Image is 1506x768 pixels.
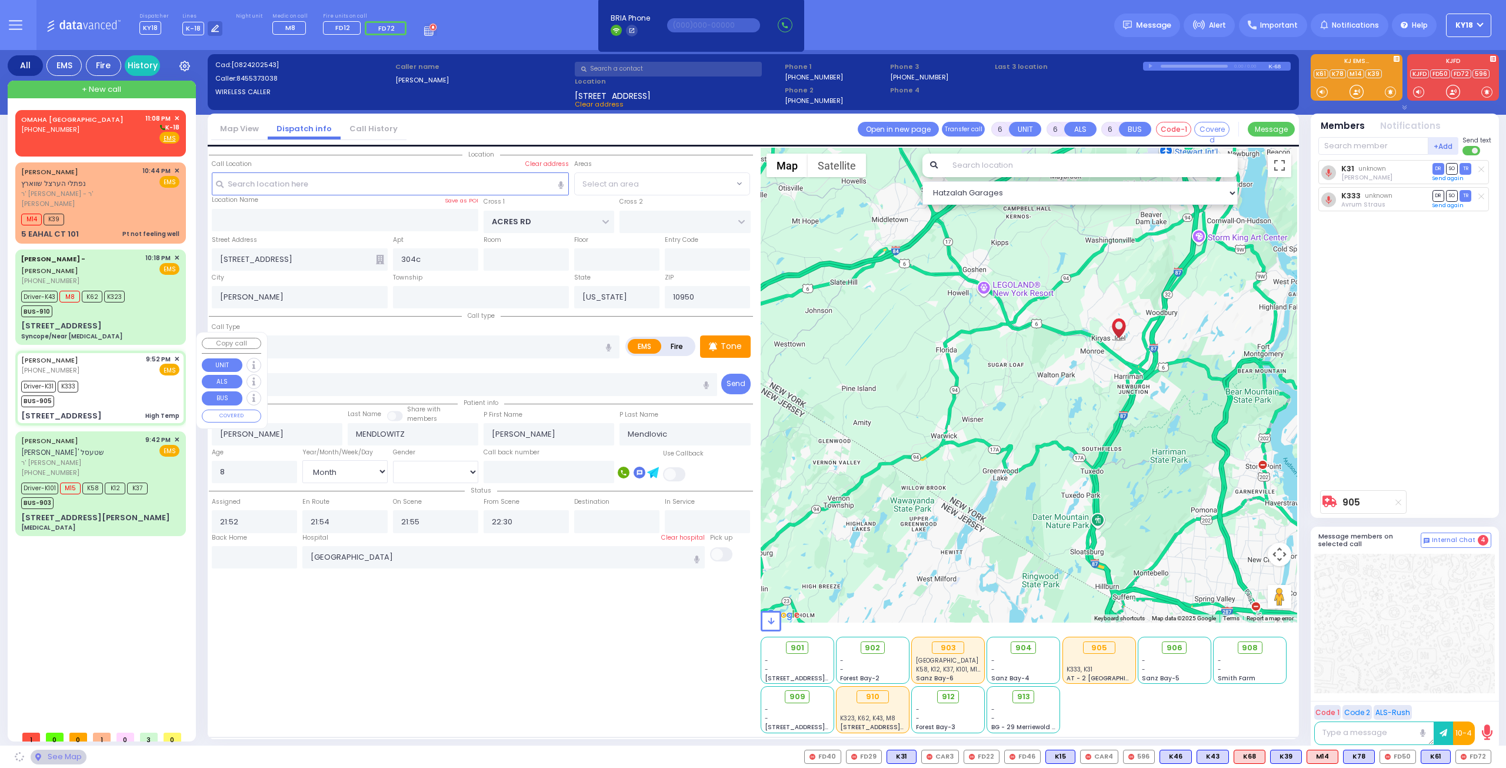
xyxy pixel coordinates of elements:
div: FD40 [804,750,841,764]
label: Age [212,448,224,457]
button: UNIT [1009,122,1041,137]
label: Caller name [395,62,571,72]
span: ר' [PERSON_NAME] - ר' [PERSON_NAME] [21,189,138,208]
div: 903 [932,641,964,654]
button: Notifications [1380,119,1441,133]
div: FD72 [1455,750,1491,764]
div: Fire [86,55,121,76]
span: Select an area [582,178,639,190]
div: High Temp [145,411,179,420]
label: Entry Code [665,235,698,245]
label: Last Name [348,410,381,419]
button: Members [1321,119,1365,133]
span: Message [1136,19,1171,31]
span: Clear address [575,99,624,109]
span: + New call [82,84,121,95]
button: Map camera controls [1268,543,1291,566]
a: 596 [1472,69,1490,78]
label: Township [393,273,422,282]
label: Room [484,235,501,245]
div: 5 EAHAL CT 101 [21,228,79,240]
div: K-68 [1268,62,1291,71]
div: K61 [1421,750,1451,764]
div: EMS [46,55,82,76]
span: 912 [942,691,955,703]
small: Share with [407,405,441,414]
span: [PERSON_NAME]' שטעסל [21,447,104,457]
label: Cross 2 [619,197,643,207]
img: red-radio-icon.svg [1385,754,1391,760]
label: ZIP [665,273,674,282]
span: [PHONE_NUMBER] [21,125,79,134]
span: K58 [82,483,103,494]
label: City [212,273,224,282]
label: WIRELESS CALLER [215,87,391,97]
div: FD50 [1380,750,1416,764]
a: FD72 [1451,69,1471,78]
button: Copy call [202,338,261,349]
label: Pick up [710,533,732,543]
span: [STREET_ADDRESS][PERSON_NAME] [765,674,876,683]
div: BLS [1197,750,1229,764]
div: Year/Month/Week/Day [302,448,388,457]
span: Send text [1462,136,1491,145]
label: EMS [628,339,662,354]
img: red-radio-icon.svg [927,754,932,760]
button: Drag Pegman onto the map to open Street View [1268,585,1291,609]
span: [STREET_ADDRESS] [575,90,651,99]
a: K78 [1330,69,1346,78]
span: Driver-K43 [21,291,58,302]
span: BRIA Phone [611,13,650,24]
div: BLS [1045,750,1075,764]
img: red-radio-icon.svg [969,754,975,760]
span: SO [1446,190,1458,201]
a: Call History [341,123,407,134]
span: 901 [791,642,804,654]
span: Internal Chat [1432,536,1475,544]
span: 1 [22,733,40,742]
span: TR [1460,190,1471,201]
span: ✕ [174,435,179,445]
a: FD50 [1430,69,1450,78]
span: 4 [1478,535,1488,546]
button: COVERED [202,410,261,423]
label: Cross 1 [484,197,505,207]
span: BG - 29 Merriewold S. [991,723,1057,732]
span: 8455373038 [236,74,278,83]
span: Driver-K101 [21,483,58,494]
label: State [574,273,591,282]
span: - [991,714,995,723]
div: FD22 [964,750,999,764]
span: 10:44 PM [142,167,171,175]
span: Sanz Bay-5 [1142,674,1180,683]
label: Dispatcher [139,13,169,20]
u: EMS [164,134,176,143]
div: M14 [1307,750,1338,764]
div: BLS [1343,750,1375,764]
span: ✕ [174,114,179,124]
span: K323, K62, K43, M8 [840,714,895,723]
span: Alert [1209,20,1226,31]
span: Patient info [458,398,504,407]
label: [PERSON_NAME] [395,75,571,85]
img: red-radio-icon.svg [1128,754,1134,760]
span: [STREET_ADDRESS][PERSON_NAME] [840,723,951,732]
a: Dispatch info [268,123,341,134]
div: BLS [1421,750,1451,764]
span: Other building occupants [376,255,384,264]
span: - [1218,665,1221,674]
label: En Route [302,497,329,507]
div: K15 [1045,750,1075,764]
span: - [765,714,768,723]
div: CAR3 [921,750,959,764]
span: - [1218,656,1221,665]
span: - [991,705,995,714]
a: K31 [1341,164,1354,173]
span: [PHONE_NUMBER] [21,276,79,285]
div: K39 [1270,750,1302,764]
span: - [916,714,919,723]
span: K62 [82,291,102,302]
button: UNIT [202,358,242,373]
span: BUS-903 [21,497,54,509]
label: Location Name [212,195,258,205]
